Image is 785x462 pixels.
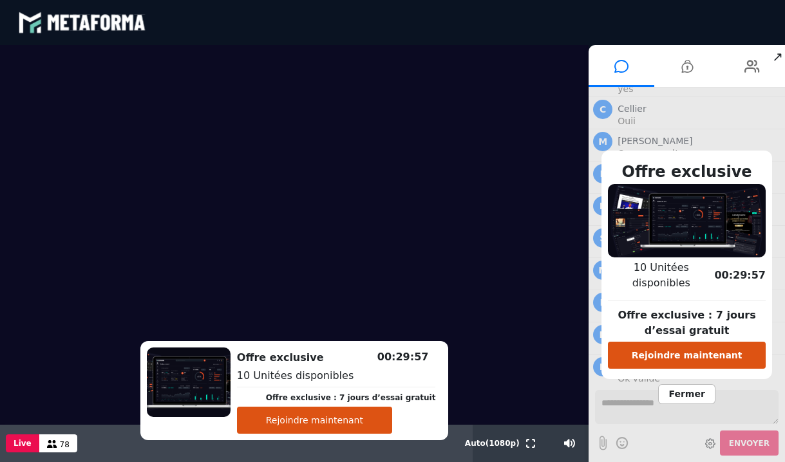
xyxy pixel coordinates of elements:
span: 10 Unitées disponibles [237,369,354,382]
img: 1739179564043-A1P6JPNQHWVVYF2vtlsBksFrceJM3QJX.png [147,347,231,417]
h2: Offre exclusive [237,350,436,365]
span: 78 [60,440,70,449]
p: Offre exclusive : 7 jours d’essai gratuit [266,392,436,403]
span: ↗ [770,45,785,68]
button: Live [6,434,39,452]
button: Rejoindre maintenant [608,342,766,369]
p: Offre exclusive : 7 jours d’essai gratuit [608,308,766,338]
img: 1739179564043-A1P6JPNQHWVVYF2vtlsBksFrceJM3QJX.png [608,184,766,257]
h2: Offre exclusive [608,160,766,183]
span: Auto ( 1080 p) [465,439,520,448]
span: 00:29:57 [377,351,429,363]
span: Fermer [658,384,715,404]
button: Rejoindre maintenant [237,407,392,434]
span: 10 Unitées disponibles [632,261,690,289]
button: Auto(1080p) [462,425,522,462]
span: 00:29:57 [714,269,766,281]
